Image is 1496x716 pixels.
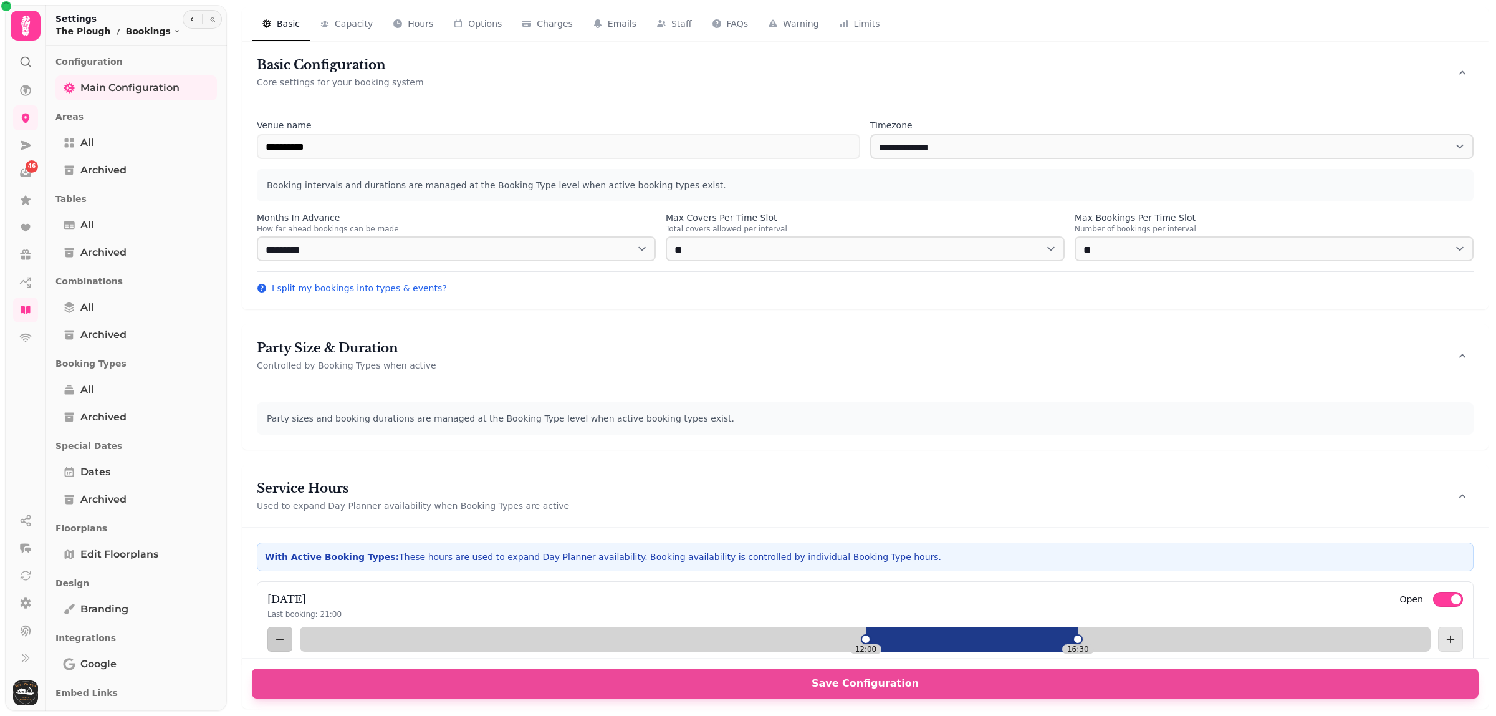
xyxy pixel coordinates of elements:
[829,7,890,41] button: Limits
[80,327,127,342] span: Archived
[257,500,569,512] p: Used to expand Day Planner availability when Booking Types are active
[265,552,399,562] strong: With Active Booking Types:
[1438,627,1463,652] button: Add item
[55,188,217,210] p: Tables
[55,652,217,677] a: Google
[267,627,292,652] button: Add item
[257,56,424,74] h3: Basic Configuration
[383,7,443,41] button: Hours
[55,487,217,512] a: Archived
[55,270,217,293] p: Combinations
[265,551,1465,563] p: These hours are used to expand Day Planner availability. Booking availability is controlled by in...
[335,17,373,30] span: Capacity
[126,25,181,37] button: Bookings
[257,359,436,372] p: Controlled by Booking Types when active
[583,7,646,41] button: Emails
[854,17,880,30] span: Limits
[512,7,583,41] button: Charges
[257,339,436,357] h3: Party Size & Duration
[408,17,433,30] span: Hours
[267,592,342,607] h4: [DATE]
[55,517,217,539] p: Floorplans
[727,17,748,30] span: FAQs
[783,17,819,30] span: Warning
[55,572,217,594] p: Design
[1075,211,1474,224] label: Max Bookings Per Time Slot
[252,669,1479,699] button: Save Configuration
[80,410,127,425] span: Archived
[55,240,217,265] a: Archived
[870,119,1474,132] label: Timezone
[267,679,1464,689] span: Save Configuration
[257,119,860,132] label: Venue name
[537,17,573,30] span: Charges
[267,179,1464,191] p: Booking intervals and durations are managed at the Booking Type level when active booking types e...
[55,352,217,375] p: Booking Types
[666,211,1065,224] label: Max Covers Per Time Slot
[80,492,127,507] span: Archived
[55,682,217,704] p: Embed Links
[80,245,127,260] span: Archived
[13,160,38,185] a: 46
[55,295,217,320] a: All
[80,602,128,617] span: Branding
[80,547,158,562] span: Edit Floorplans
[257,480,569,497] h3: Service Hours
[55,597,217,622] a: Branding
[80,80,180,95] span: Main Configuration
[55,377,217,402] a: All
[55,105,217,128] p: Areas
[468,17,502,30] span: Options
[1075,224,1474,234] p: Number of bookings per interval
[55,25,181,37] nav: breadcrumb
[55,322,217,347] a: Archived
[257,76,424,89] p: Core settings for your booking system
[55,460,217,485] a: Dates
[55,130,217,155] a: All
[55,12,181,25] h2: Settings
[277,17,300,30] span: Basic
[257,282,447,294] button: I split my bookings into types & events?
[646,7,702,41] button: Staff
[267,609,342,619] p: Last booking: 21:00
[257,224,656,234] p: How far ahead bookings can be made
[443,7,512,41] button: Options
[80,465,110,480] span: Dates
[55,542,217,567] a: Edit Floorplans
[13,680,38,705] img: User avatar
[80,657,117,672] span: Google
[608,17,636,30] span: Emails
[80,382,94,397] span: All
[80,218,94,233] span: All
[310,7,383,41] button: Capacity
[55,51,217,73] p: Configuration
[666,224,1065,234] p: Total covers allowed per interval
[55,75,217,100] a: Main Configuration
[257,211,656,224] label: Months In Advance
[55,435,217,457] p: Special Dates
[252,7,310,41] button: Basic
[80,300,94,315] span: All
[1400,592,1423,607] label: Open
[55,25,111,37] p: The Plough
[671,17,692,30] span: Staff
[80,163,127,178] span: Archived
[758,7,829,41] button: Warning
[55,213,217,238] a: All
[11,680,41,705] button: User avatar
[28,162,36,171] span: 46
[267,412,1464,425] p: Party sizes and booking durations are managed at the Booking Type level when active booking types...
[55,627,217,649] p: Integrations
[80,135,94,150] span: All
[55,405,217,430] a: Archived
[702,7,758,41] button: FAQs
[55,158,217,183] a: Archived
